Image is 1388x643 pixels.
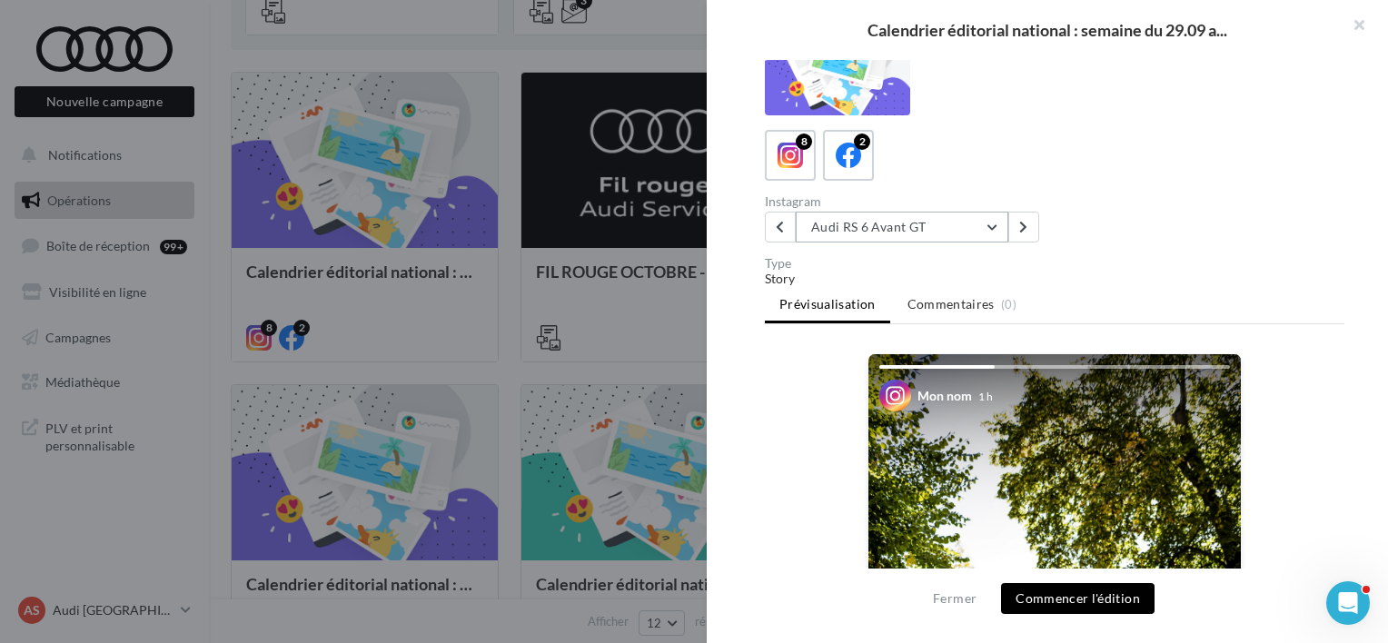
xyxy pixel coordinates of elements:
div: 8 [796,134,812,150]
div: 1 h [978,389,993,404]
div: Mon nom [917,387,972,405]
button: Fermer [926,588,984,609]
div: 2 [854,134,870,150]
div: Story [765,270,1344,288]
span: Calendrier éditorial national : semaine du 29.09 a... [867,22,1227,38]
iframe: Intercom live chat [1326,581,1370,625]
div: Instagram [765,195,1047,208]
span: Commentaires [907,295,995,313]
div: Type [765,257,1344,270]
button: Audi RS 6 Avant GT [796,212,1008,242]
span: (0) [1001,297,1016,312]
button: Commencer l'édition [1001,583,1155,614]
